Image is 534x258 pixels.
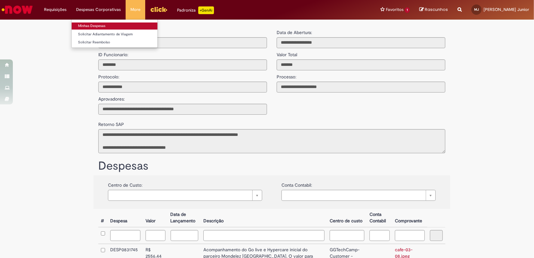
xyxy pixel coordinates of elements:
th: Valor [143,209,168,227]
th: Despesa [108,209,143,227]
label: Aprovadores: [98,93,125,102]
img: ServiceNow [1,3,34,16]
th: Comprovante [392,209,427,227]
th: Descrição [201,209,327,227]
label: Retorno SAP [98,118,124,128]
ul: Despesas Corporativas [71,19,158,48]
div: Padroniza [177,6,214,14]
th: # [98,209,108,227]
span: Requisições [44,6,67,13]
label: Valor Total [277,48,297,58]
h1: Despesas [98,160,445,173]
a: Limpar campo {0} [281,190,436,201]
label: Processo: [277,70,296,80]
span: 1 [405,7,410,13]
p: +GenAi [198,6,214,14]
label: Protocolo: [98,70,119,80]
span: Rascunhos [425,6,448,13]
span: More [130,6,140,13]
span: MJ [474,7,479,12]
label: ID Funcionario: [98,48,128,58]
span: Despesas Corporativas [76,6,121,13]
label: Conta Contabil: [281,179,312,188]
th: Conta Contabil [367,209,392,227]
span: [PERSON_NAME] Junior [484,7,529,12]
a: Limpar campo {0} [108,190,262,201]
th: Data de Lançamento [168,209,201,227]
a: Solicitar Reembolso [72,39,157,46]
label: Data de Abertura: [277,29,312,36]
span: Favoritos [386,6,404,13]
a: Minhas Despesas [72,22,157,30]
a: Rascunhos [419,7,448,13]
img: click_logo_yellow_360x200.png [150,4,167,14]
a: Solicitar Adiantamento de Viagem [72,31,157,38]
label: Centro de Custo: [108,179,142,188]
th: Centro de custo [327,209,367,227]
